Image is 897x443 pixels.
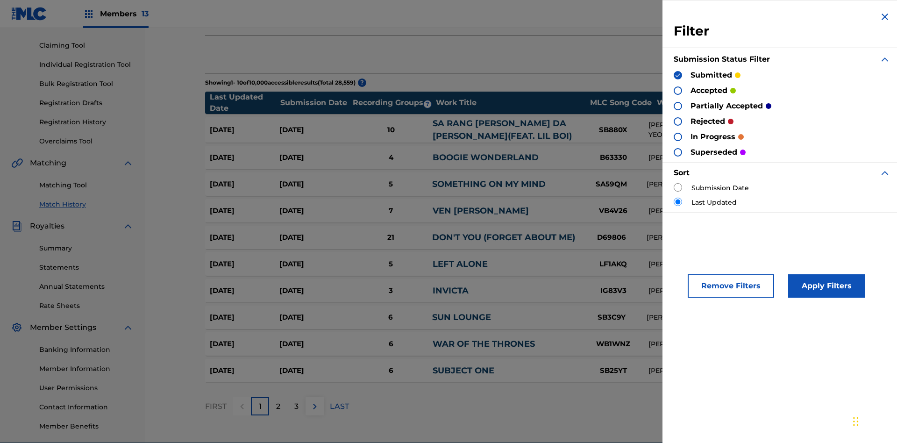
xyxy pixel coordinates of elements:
a: Rate Sheets [39,301,134,311]
a: Statements [39,263,134,272]
a: Match History [39,200,134,209]
img: close [879,11,890,22]
a: Overclaims Tool [39,136,134,146]
div: [DATE] [210,232,279,243]
div: [DATE] [210,125,279,136]
p: LAST [330,401,349,412]
label: Submission Date [691,183,749,193]
a: Member Information [39,364,134,374]
a: DON'T YOU (FORGET ABOUT ME) [432,232,575,243]
p: rejected [691,116,725,127]
a: BOOGIE WONDERLAND [433,152,539,163]
div: SB25YT [578,365,648,376]
div: IG83V3 [578,286,648,296]
div: [PERSON_NAME] [648,259,794,269]
span: Members [100,8,149,19]
img: expand [122,157,134,169]
span: ? [358,79,366,87]
h3: Filter [674,23,890,40]
div: [DATE] [279,152,349,163]
div: 4 [349,152,433,163]
span: ? [424,100,431,108]
div: 3 [349,286,433,296]
p: accepted [691,85,727,96]
div: [PERSON_NAME], S BREEZY [648,286,794,296]
div: MLC Song Code [586,97,656,108]
p: 1 [259,401,262,412]
button: Apply Filters [788,274,865,298]
div: [DATE] [279,365,349,376]
a: Summary [39,243,134,253]
span: 13 [142,9,149,18]
img: expand [122,221,134,232]
p: superseded [691,147,737,158]
img: Member Settings [11,322,22,333]
a: SUBJECT ONE [433,365,494,376]
div: [PERSON_NAME], [PERSON_NAME] [647,233,790,243]
span: Member Settings [30,322,96,333]
div: SA59QM [577,179,647,190]
div: VB4V26 [578,206,648,216]
div: 6 [349,339,433,350]
div: [DATE] [210,339,279,350]
div: 5 [349,179,433,190]
a: LEFT ALONE [433,259,488,269]
a: Claiming Tool [39,41,134,50]
div: D69806 [577,232,647,243]
div: [PERSON_NAME], [PERSON_NAME] [648,339,794,349]
p: FIRST [205,401,227,412]
div: [DATE] [210,179,279,190]
p: 3 [294,401,299,412]
a: Banking Information [39,345,134,355]
div: [PERSON_NAME] [647,179,790,189]
div: Submission Date [280,97,350,108]
label: Last Updated [691,198,737,207]
div: [DATE] [210,152,279,163]
div: 5 [349,259,433,270]
div: 10 [349,125,433,136]
div: Writers [657,97,806,108]
div: SB3C9Y [577,312,647,323]
iframe: Chat Widget [850,398,897,443]
img: Top Rightsholders [83,8,94,20]
div: SB880X [578,125,648,136]
div: 7 [349,206,433,216]
button: Remove Filters [688,274,774,298]
img: checkbox [675,72,681,79]
a: SOMETHING ON MY MIND [432,179,546,189]
div: [PERSON_NAME], [PERSON_NAME] [648,153,794,163]
div: B63330 [578,152,648,163]
div: Work Title [436,97,585,108]
p: submitted [691,70,732,81]
div: Recording Groups [351,97,435,108]
img: MLC Logo [11,7,47,21]
p: Showing 1 - 10 of 10,000 accessible results (Total 28,559 ) [205,79,356,87]
div: [DATE] [279,259,349,270]
img: right [309,401,320,412]
div: [DATE] [210,312,279,323]
img: expand [122,322,134,333]
div: 6 [349,365,433,376]
div: [DATE] [279,125,349,136]
div: [DATE] [279,286,349,296]
p: partially accepted [691,100,763,112]
a: SA RANG [PERSON_NAME] DA [PERSON_NAME](FEAT. LIL BOI) [433,118,572,141]
div: [PERSON_NAME] [PERSON_NAME] [648,206,794,216]
strong: Submission Status Filter [674,55,770,64]
a: User Permissions [39,383,134,393]
span: Royalties [30,221,64,232]
a: VEN [PERSON_NAME] [433,206,529,216]
a: Member Benefits [39,422,134,431]
div: 21 [349,232,433,243]
div: [DATE] [279,179,349,190]
div: [DATE] [279,206,349,216]
a: Annual Statements [39,282,134,292]
span: Matching [30,157,66,169]
strong: Sort [674,168,690,177]
a: Registration Drafts [39,98,134,108]
div: [DATE] [279,312,349,323]
a: Individual Registration Tool [39,60,134,70]
a: Contact Information [39,402,134,412]
div: [PERSON_NAME] [648,366,794,376]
